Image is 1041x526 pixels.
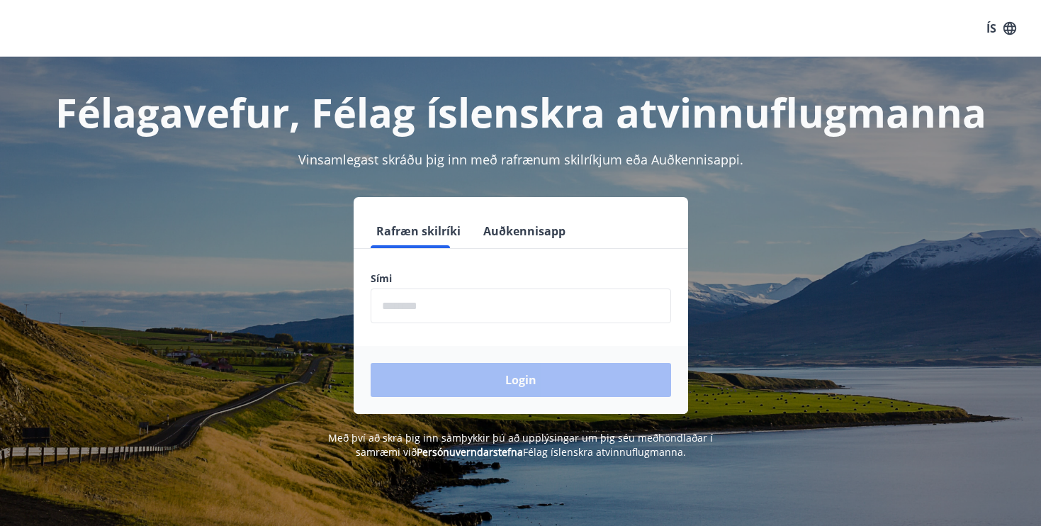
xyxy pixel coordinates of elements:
button: Rafræn skilríki [371,214,466,248]
span: Með því að skrá þig inn samþykkir þú að upplýsingar um þig séu meðhöndlaðar í samræmi við Félag í... [328,431,713,459]
button: Auðkennisapp [478,214,571,248]
button: ÍS [979,16,1024,41]
label: Sími [371,272,671,286]
a: Persónuverndarstefna [417,445,523,459]
h1: Félagavefur, Félag íslenskra atvinnuflugmanna [28,85,1014,139]
span: Vinsamlegast skráðu þig inn með rafrænum skilríkjum eða Auðkennisappi. [298,151,743,168]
